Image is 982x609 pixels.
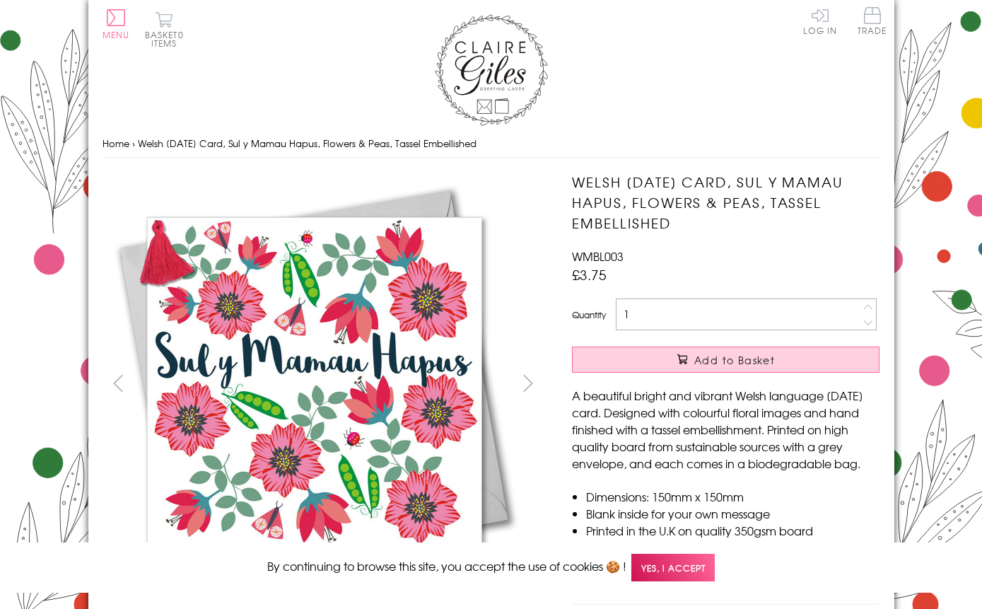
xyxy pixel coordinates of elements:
button: Menu [103,9,130,39]
a: Trade [858,7,887,37]
li: Blank inside for your own message [586,505,879,522]
span: Menu [103,28,130,41]
li: Comes wrapped in Compostable bag [586,539,879,556]
img: Welsh Mother's Day Card, Sul y Mamau Hapus, Flowers & Peas, Tassel Embellished [544,172,968,596]
span: › [132,137,135,150]
nav: breadcrumbs [103,129,880,158]
span: Trade [858,7,887,35]
li: Dimensions: 150mm x 150mm [586,488,879,505]
button: prev [103,367,134,399]
span: 0 items [151,28,184,50]
img: Welsh Mother's Day Card, Sul y Mamau Hapus, Flowers & Peas, Tassel Embellished [102,172,526,596]
span: WMBL003 [572,248,624,265]
a: Home [103,137,129,150]
img: Claire Giles Greetings Cards [435,14,548,126]
li: Printed in the U.K on quality 350gsm board [586,522,879,539]
span: Yes, I accept [631,554,715,581]
button: next [512,367,544,399]
button: Add to Basket [572,347,879,373]
button: Basket0 items [145,11,184,47]
span: Welsh [DATE] Card, Sul y Mamau Hapus, Flowers & Peas, Tassel Embellished [138,137,477,150]
p: A beautiful bright and vibrant Welsh language [DATE] card. Designed with colourful floral images ... [572,387,879,472]
h1: Welsh [DATE] Card, Sul y Mamau Hapus, Flowers & Peas, Tassel Embellished [572,172,879,233]
span: Add to Basket [694,353,775,367]
span: £3.75 [572,265,607,284]
a: Log In [803,7,837,35]
label: Quantity [572,308,606,321]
